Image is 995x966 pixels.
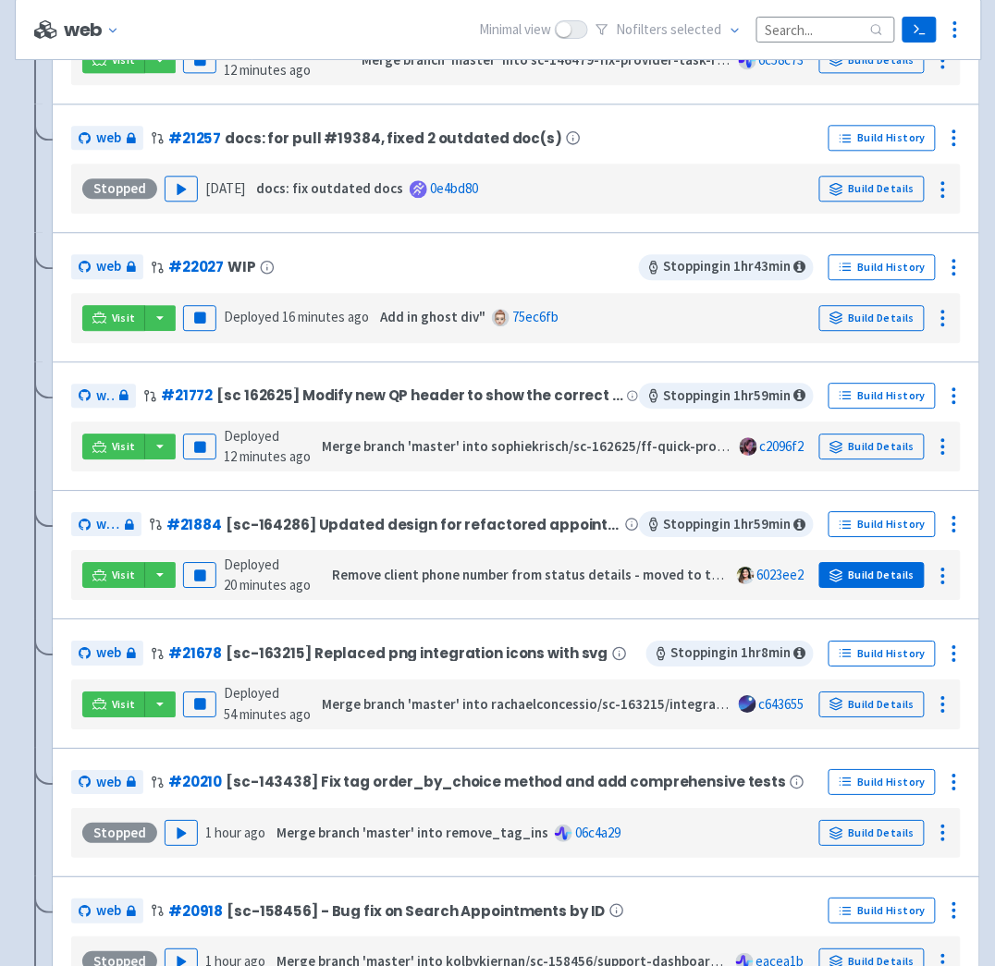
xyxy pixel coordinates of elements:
span: web [96,128,121,149]
span: Deployed [224,556,311,594]
span: Visit [112,311,136,325]
time: 12 minutes ago [224,61,311,79]
a: Visit [82,691,145,717]
a: Build Details [819,305,925,331]
a: Build Details [819,691,925,717]
a: Build History [829,769,936,795]
time: 20 minutes ago [224,576,311,593]
a: web [71,384,136,409]
button: Play [165,820,198,846]
button: Pause [183,691,216,717]
span: Visit [112,439,136,454]
a: Build Details [819,434,925,459]
button: web [64,19,128,41]
a: web [71,641,143,666]
span: selected [670,20,721,38]
a: c2096f2 [760,437,805,455]
span: Visit [112,697,136,712]
span: No filter s [616,19,721,41]
span: Minimal view [479,19,551,41]
strong: docs: fix outdated docs [256,179,403,197]
a: web [71,770,143,795]
button: Pause [183,434,216,459]
a: Build Details [819,820,925,846]
div: Stopped [82,823,157,843]
a: Build History [829,511,936,537]
a: web [71,899,143,923]
a: #20210 [168,772,222,791]
a: Build Details [819,562,925,588]
span: Stopping in 1 hr 59 min [639,511,814,537]
a: web [71,254,143,279]
span: Visit [112,568,136,582]
a: web [71,512,141,537]
span: Deployed [224,684,311,723]
span: Stopping in 1 hr 8 min [646,641,814,666]
time: 1 hour ago [205,824,265,841]
span: web [96,900,121,922]
a: Build History [829,641,936,666]
span: Deployed [224,40,311,79]
input: Search... [756,17,895,42]
strong: Add in ghost div" [380,308,485,325]
button: Pause [183,562,216,588]
a: #21772 [161,385,213,405]
time: [DATE] [205,179,245,197]
a: Visit [82,434,145,459]
a: Visit [82,305,145,331]
span: Deployed [224,427,311,466]
span: [sc-163215] Replaced png integration icons with svg [226,645,608,661]
span: [sc-158456] - Bug fix on Search Appointments by ID [227,903,605,919]
strong: Merge branch 'master' into sophiekrisch/sc-162625/ff-quick-profile-update-qp-header-for-org [322,437,910,455]
a: Visit [82,562,145,588]
strong: Merge branch 'master' into sc-146479-fix-provider-task-reminders [362,51,774,68]
button: Pause [183,305,216,331]
a: Build Details [819,176,925,202]
span: WIP [227,259,256,275]
strong: Remove client phone number from status details - moved to the client info card on top [332,566,866,583]
a: #21257 [168,128,221,148]
a: 0e4bd80 [430,179,478,197]
a: c643655 [759,695,805,713]
time: 16 minutes ago [282,308,369,325]
strong: Merge branch 'master' into remove_tag_ins [276,824,548,841]
span: web [96,256,121,277]
span: Stopping in 1 hr 59 min [639,383,814,409]
a: Build History [829,383,936,409]
a: Build History [829,898,936,923]
time: 12 minutes ago [224,447,311,465]
a: Build History [829,254,936,280]
time: 54 minutes ago [224,705,311,723]
a: #21678 [168,643,222,663]
span: [sc 162625] Modify new QP header to show the correct info for providers [216,387,623,403]
span: Deployed [224,308,369,325]
a: Build History [829,125,936,151]
span: web [96,772,121,793]
span: Stopping in 1 hr 43 min [639,254,814,280]
a: #20918 [168,901,223,921]
div: Stopped [82,178,157,199]
a: 06c4a29 [575,824,620,841]
a: 6023ee2 [757,566,805,583]
a: Terminal [903,17,937,43]
span: [sc-143438] Fix tag order_by_choice method and add comprehensive tests [226,774,786,789]
strong: Merge branch 'master' into rachaelconcessio/sc-163215/integrations-refresh-convert-all-png-icons [322,695,940,713]
a: #22027 [168,257,224,276]
a: web [71,126,143,151]
span: [sc-164286] Updated design for refactored appointment [226,517,621,532]
span: web [96,642,121,664]
button: Play [165,176,198,202]
span: web [96,514,119,535]
span: docs: for pull #19384, fixed 2 outdated doc(s) [225,130,562,146]
a: #21884 [166,515,222,534]
span: web [96,385,114,407]
a: 75ec6fb [512,308,559,325]
a: 6c58c73 [759,51,805,68]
